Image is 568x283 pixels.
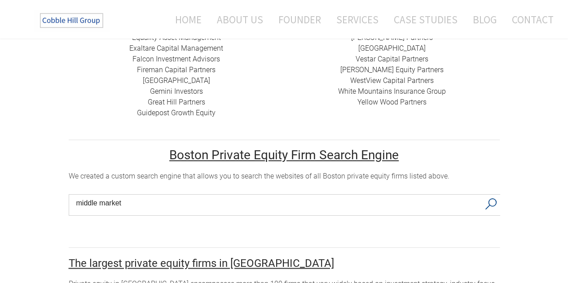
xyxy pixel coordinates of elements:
[272,8,328,31] a: Founder
[76,196,480,210] input: Search input
[150,87,203,96] a: Gemini Investors
[69,171,500,182] div: ​We created a custom search engine that allows you to search the websites of all Boston private e...
[350,76,434,85] a: ​WestView Capital Partners
[137,109,216,117] a: Guidepost Growth Equity
[387,8,464,31] a: Case Studies
[210,8,270,31] a: About Us
[148,98,205,106] a: Great Hill Partners​
[482,195,500,213] button: Search
[340,65,444,74] a: [PERSON_NAME] Equity Partners
[356,55,428,63] a: ​Vestar Capital Partners
[169,148,399,162] u: Boston Private Equity Firm Search Engine
[129,44,223,52] a: ​Exaltare Capital Management
[357,98,427,106] a: Yellow Wood Partners
[162,8,208,31] a: Home
[34,9,110,32] img: The Cobble Hill Group LLC
[143,76,210,85] a: ​[GEOGRAPHIC_DATA]
[132,55,220,63] a: ​Falcon Investment Advisors
[137,65,216,74] a: Fireman Capital Partners
[466,8,503,31] a: Blog
[69,257,334,270] font: ​The largest private equity firms in [GEOGRAPHIC_DATA]
[330,8,385,31] a: Services
[358,44,426,52] a: ​[GEOGRAPHIC_DATA]
[505,8,554,31] a: Contact
[338,87,446,96] a: White Mountains Insurance Group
